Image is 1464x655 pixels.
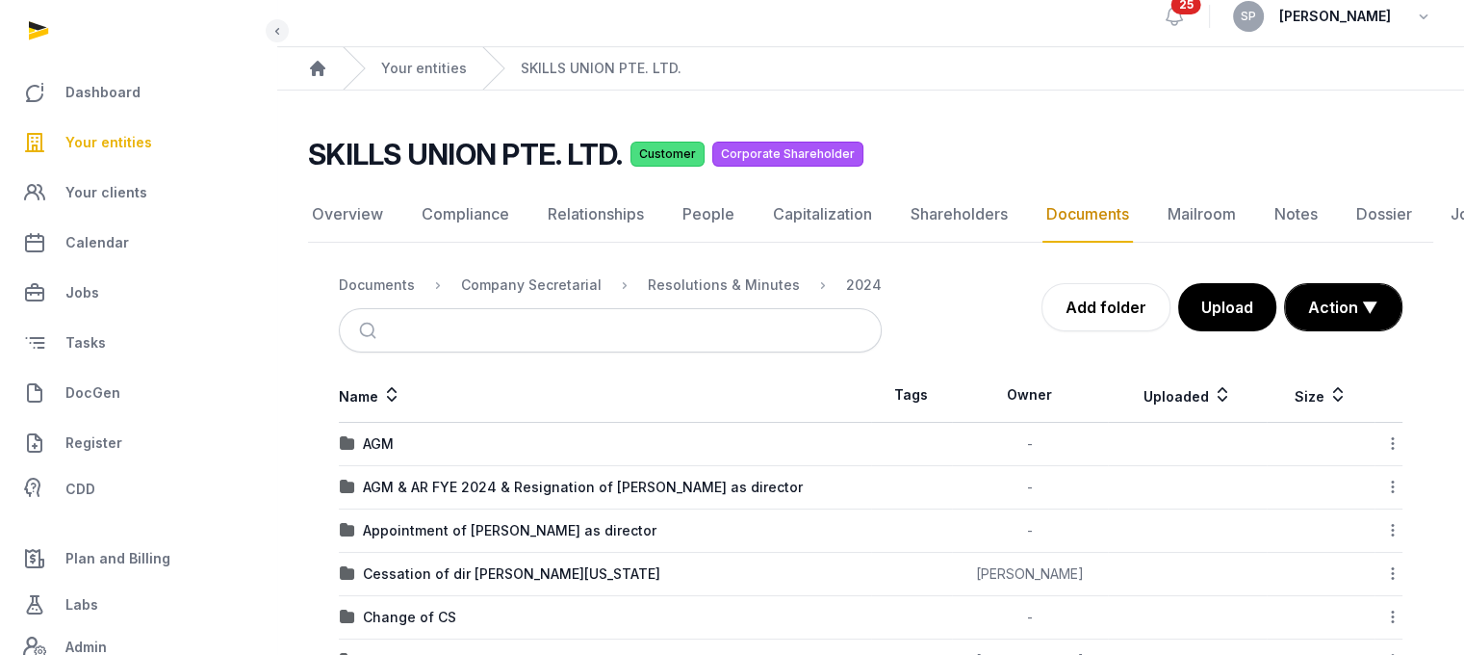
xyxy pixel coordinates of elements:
[340,436,355,452] img: folder.svg
[1164,187,1240,243] a: Mailroom
[340,523,355,538] img: folder.svg
[630,142,705,167] span: Customer
[363,478,803,497] div: AGM & AR FYE 2024 & Resignation of [PERSON_NAME] as director
[544,187,648,243] a: Relationships
[15,420,261,466] a: Register
[65,478,95,501] span: CDD
[339,262,882,308] nav: Breadcrumb
[65,547,170,570] span: Plan and Billing
[1267,368,1374,423] th: Size
[65,131,152,154] span: Your entities
[952,466,1108,510] td: -
[277,47,1464,91] nav: Breadcrumb
[521,59,681,78] a: SKILLS UNION PTE. LTD.
[15,69,261,116] a: Dashboard
[1178,283,1276,331] button: Upload
[952,553,1108,596] td: [PERSON_NAME]
[952,510,1108,553] td: -
[65,331,106,354] span: Tasks
[846,275,882,295] div: 2024
[1285,284,1401,330] button: Action ▼
[952,596,1108,640] td: -
[340,610,355,625] img: folder.svg
[1108,368,1267,423] th: Uploaded
[418,187,513,243] a: Compliance
[1233,1,1264,32] button: SP
[1042,187,1133,243] a: Documents
[15,170,261,216] a: Your clients
[952,368,1108,423] th: Owner
[381,59,467,78] a: Your entities
[65,281,99,304] span: Jobs
[347,309,393,352] button: Submit
[15,320,261,366] a: Tasks
[65,432,122,455] span: Register
[1279,5,1391,28] span: [PERSON_NAME]
[15,536,261,582] a: Plan and Billing
[907,187,1012,243] a: Shareholders
[1241,11,1256,22] span: SP
[308,187,1433,243] nav: Tabs
[15,220,261,266] a: Calendar
[679,187,738,243] a: People
[15,470,261,509] a: CDD
[65,81,141,104] span: Dashboard
[769,187,876,243] a: Capitalization
[339,368,871,423] th: Name
[339,275,415,295] div: Documents
[15,119,261,166] a: Your entities
[648,275,800,295] div: Resolutions & Minutes
[65,593,98,616] span: Labs
[712,142,863,167] span: Corporate Shareholder
[340,480,355,495] img: folder.svg
[65,231,129,254] span: Calendar
[308,187,387,243] a: Overview
[363,608,456,627] div: Change of CS
[15,582,261,628] a: Labs
[1352,187,1416,243] a: Dossier
[65,381,120,405] span: DocGen
[952,423,1108,466] td: -
[363,564,660,584] div: Cessation of dir [PERSON_NAME][US_STATE]
[1271,187,1322,243] a: Notes
[363,521,656,540] div: Appointment of [PERSON_NAME] as director
[871,368,952,423] th: Tags
[1041,283,1170,331] a: Add folder
[15,270,261,316] a: Jobs
[363,434,394,454] div: AGM
[15,370,261,416] a: DocGen
[461,275,602,295] div: Company Secretarial
[308,137,623,171] h2: SKILLS UNION PTE. LTD.
[65,181,147,204] span: Your clients
[340,566,355,582] img: folder.svg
